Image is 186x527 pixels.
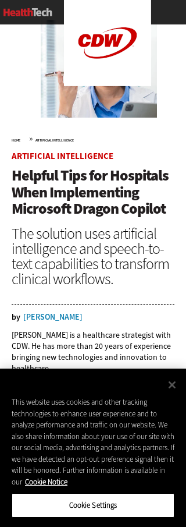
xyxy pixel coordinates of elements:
[35,138,74,143] a: Artificial Intelligence
[12,313,20,321] span: by
[12,330,174,374] p: [PERSON_NAME] is a healthcare strategist with CDW. He has more than 20 years of experience bringi...
[23,313,83,321] a: [PERSON_NAME]
[12,150,113,162] a: Artificial Intelligence
[3,8,52,16] img: Home
[64,77,151,89] a: CDW
[159,372,185,398] button: Close
[157,97,174,108] div: User menu
[12,165,169,218] span: Helpful Tips for Hospitals When Implementing Microsoft Dragon Copilot
[12,134,174,143] div: »
[12,397,174,487] div: This website uses cookies and other tracking technologies to enhance user experience and to analy...
[12,493,174,518] button: Cookie Settings
[12,138,20,143] a: Home
[25,477,67,487] a: More information about your privacy
[157,98,174,107] a: Log in
[12,226,174,287] div: The solution uses artificial intelligence and speech-to-text capabilities to transform clinical w...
